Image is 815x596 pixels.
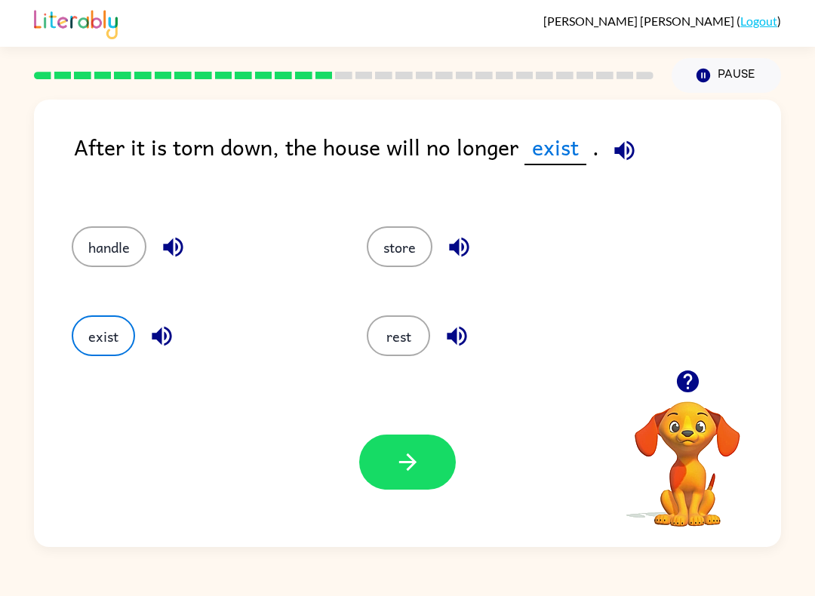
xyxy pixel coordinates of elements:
span: exist [524,130,586,165]
button: handle [72,226,146,267]
button: rest [367,315,430,356]
div: ( ) [543,14,781,28]
a: Logout [740,14,777,28]
video: Your browser must support playing .mp4 files to use Literably. Please try using another browser. [612,378,763,529]
img: Literably [34,6,118,39]
button: exist [72,315,135,356]
span: [PERSON_NAME] [PERSON_NAME] [543,14,737,28]
button: store [367,226,432,267]
div: After it is torn down, the house will no longer . [74,130,781,196]
button: Pause [672,58,781,93]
